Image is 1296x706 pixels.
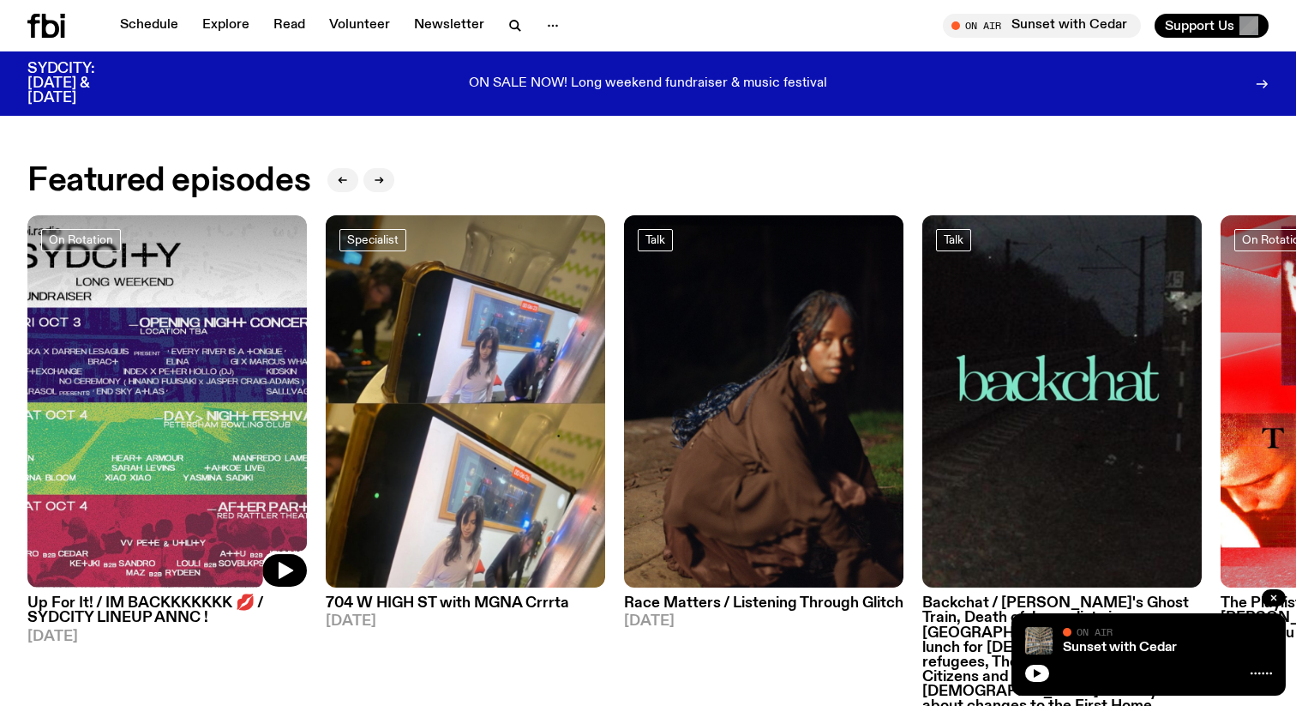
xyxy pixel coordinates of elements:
[404,14,495,38] a: Newsletter
[943,14,1141,38] button: On AirSunset with Cedar
[624,215,903,588] img: Fetle crouches in a park at night. They are wearing a long brown garment and looking solemnly int...
[110,14,189,38] a: Schedule
[339,229,406,251] a: Specialist
[49,233,113,246] span: On Rotation
[624,614,903,629] span: [DATE]
[624,588,903,629] a: Race Matters / Listening Through Glitch[DATE]
[326,596,605,611] h3: 704 W HIGH ST with MGNA Crrrta
[1063,641,1177,655] a: Sunset with Cedar
[319,14,400,38] a: Volunteer
[326,215,605,588] img: Artist MGNA Crrrta
[645,233,665,246] span: Talk
[936,229,971,251] a: Talk
[469,76,827,92] p: ON SALE NOW! Long weekend fundraiser & music festival
[41,229,121,251] a: On Rotation
[27,630,307,644] span: [DATE]
[347,233,399,246] span: Specialist
[638,229,673,251] a: Talk
[27,596,307,625] h3: Up For It! / IM BACKKKKKKK 💋 / SYDCITY LINEUP ANNC !
[624,596,903,611] h3: Race Matters / Listening Through Glitch
[27,166,310,196] h2: Featured episodes
[192,14,260,38] a: Explore
[1077,626,1113,637] span: On Air
[1155,14,1269,38] button: Support Us
[1165,18,1234,33] span: Support Us
[27,62,137,106] h3: SYDCITY: [DATE] & [DATE]
[27,588,307,643] a: Up For It! / IM BACKKKKKKK 💋 / SYDCITY LINEUP ANNC ![DATE]
[944,233,963,246] span: Talk
[1025,627,1053,655] img: A corner shot of the fbi music library
[263,14,315,38] a: Read
[326,614,605,629] span: [DATE]
[326,588,605,629] a: 704 W HIGH ST with MGNA Crrrta[DATE]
